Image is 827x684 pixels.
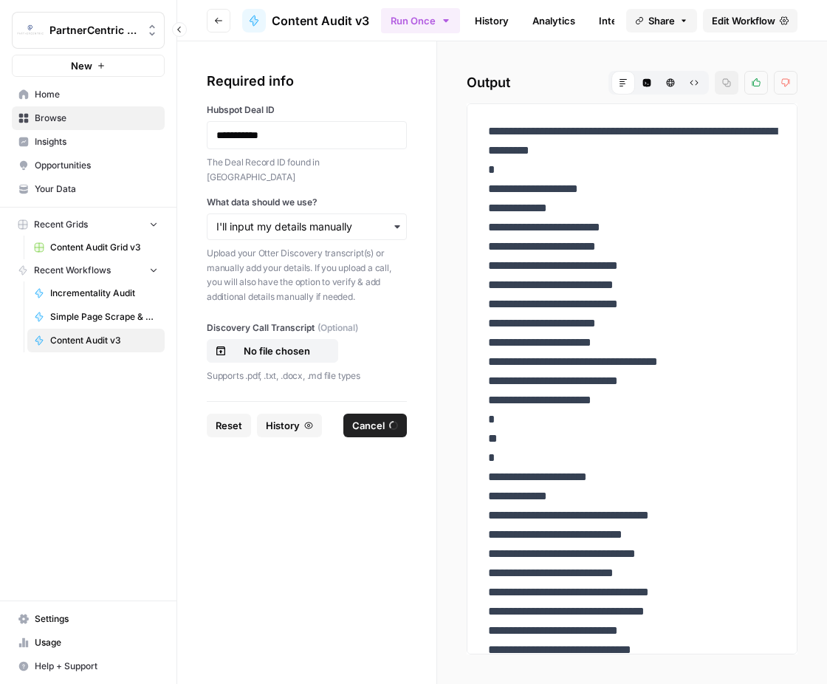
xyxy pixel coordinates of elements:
[467,71,797,95] h2: Output
[12,83,165,106] a: Home
[12,12,165,49] button: Workspace: PartnerCentric Sales Tools
[216,219,397,234] input: I'll input my details manually
[35,636,158,649] span: Usage
[35,660,158,673] span: Help + Support
[17,17,44,44] img: PartnerCentric Sales Tools Logo
[207,414,251,437] button: Reset
[207,246,407,304] p: Upload your Otter Discovery transcript(s) or manually add your details. If you upload a call, you...
[12,631,165,654] a: Usage
[207,71,407,92] div: Required info
[35,612,158,626] span: Settings
[216,418,242,433] span: Reset
[626,9,697,33] button: Share
[34,264,111,277] span: Recent Workflows
[27,281,165,305] a: Incrementality Audit
[71,58,92,73] span: New
[12,259,165,281] button: Recent Workflows
[49,23,139,38] span: PartnerCentric Sales Tools
[12,177,165,201] a: Your Data
[27,305,165,329] a: Simple Page Scrape & Analysis
[381,8,460,33] button: Run Once
[50,287,158,300] span: Incrementality Audit
[35,182,158,196] span: Your Data
[207,369,407,383] p: Supports .pdf, .txt, .docx, .md file types
[466,9,518,33] a: History
[272,12,369,30] span: Content Audit v3
[12,213,165,236] button: Recent Grids
[242,9,369,33] a: Content Audit v3
[34,218,88,231] span: Recent Grids
[12,154,165,177] a: Opportunities
[590,9,651,33] a: Integrate
[207,196,407,209] label: What data should we use?
[318,321,358,335] span: (Optional)
[27,329,165,352] a: Content Audit v3
[257,414,322,437] button: History
[50,241,158,254] span: Content Audit Grid v3
[27,236,165,259] a: Content Audit Grid v3
[50,334,158,347] span: Content Audit v3
[712,13,775,28] span: Edit Workflow
[12,130,165,154] a: Insights
[35,159,158,172] span: Opportunities
[12,607,165,631] a: Settings
[207,103,407,117] label: Hubspot Deal ID
[12,106,165,130] a: Browse
[207,155,407,184] p: The Deal Record ID found in [GEOGRAPHIC_DATA]
[207,339,338,363] button: No file chosen
[648,13,675,28] span: Share
[703,9,797,33] a: Edit Workflow
[352,418,385,433] span: Cancel
[230,343,324,358] p: No file chosen
[207,321,407,335] label: Discovery Call Transcript
[50,310,158,324] span: Simple Page Scrape & Analysis
[524,9,584,33] a: Analytics
[35,135,158,148] span: Insights
[12,55,165,77] button: New
[35,112,158,125] span: Browse
[35,88,158,101] span: Home
[266,418,300,433] span: History
[343,414,407,437] button: Cancel
[12,654,165,678] button: Help + Support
